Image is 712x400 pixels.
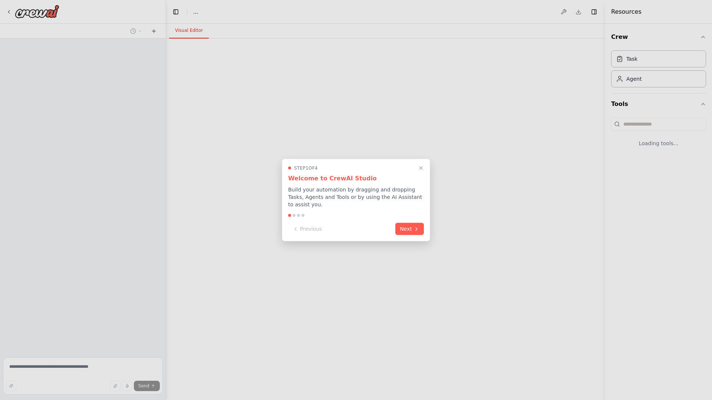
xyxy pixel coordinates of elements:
h3: Welcome to CrewAI Studio [288,174,424,183]
button: Hide left sidebar [171,7,181,17]
button: Previous [288,223,326,235]
button: Close walkthrough [416,164,425,173]
button: Next [395,223,424,235]
span: Step 1 of 4 [294,165,318,171]
p: Build your automation by dragging and dropping Tasks, Agents and Tools or by using the AI Assista... [288,186,424,208]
